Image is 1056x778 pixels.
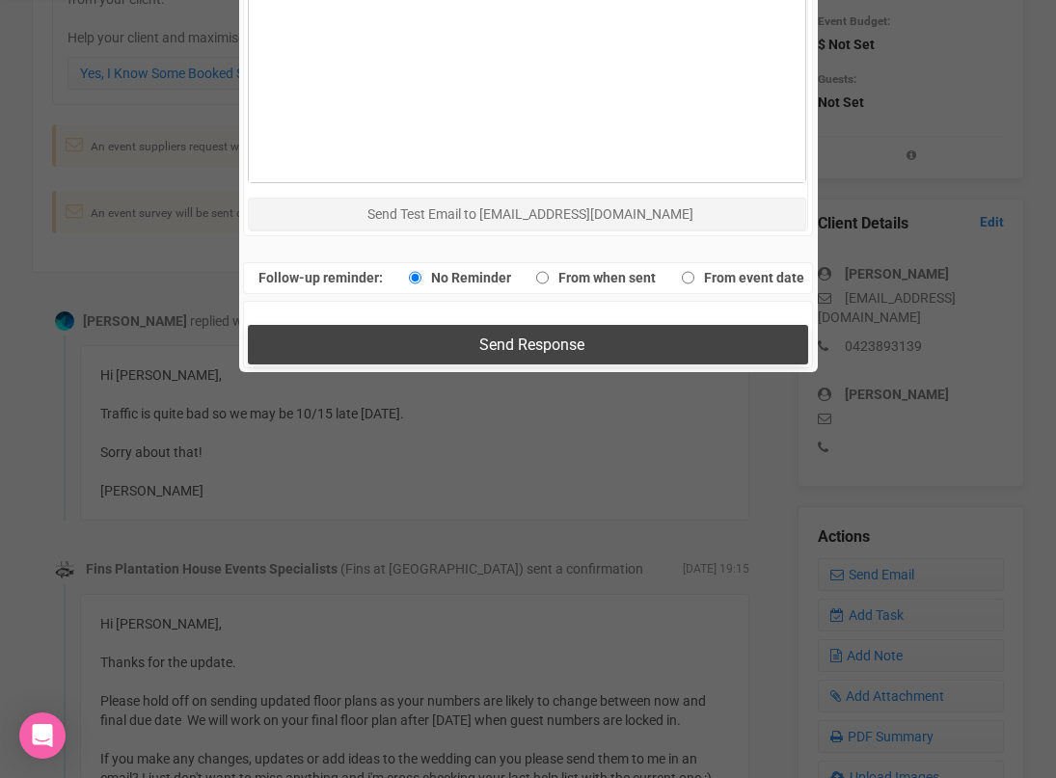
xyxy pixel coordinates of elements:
[367,206,693,222] span: Send Test Email to [EMAIL_ADDRESS][DOMAIN_NAME]
[399,264,511,291] label: No Reminder
[19,712,66,759] div: Open Intercom Messenger
[479,335,584,354] span: Send Response
[258,264,383,291] label: Follow-up reminder:
[672,264,804,291] label: From event date
[527,264,656,291] label: From when sent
